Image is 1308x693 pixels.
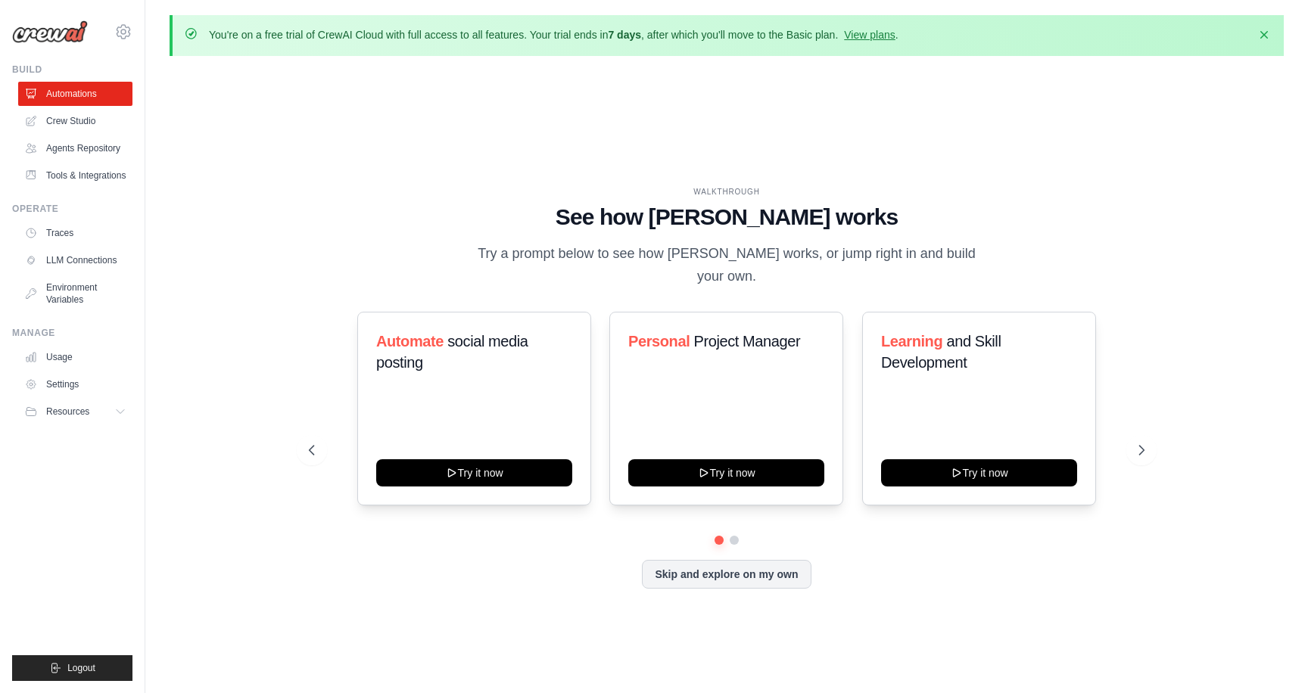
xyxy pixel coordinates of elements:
[376,333,444,350] span: Automate
[12,64,132,76] div: Build
[18,82,132,106] a: Automations
[12,20,88,43] img: Logo
[694,333,801,350] span: Project Manager
[12,327,132,339] div: Manage
[376,459,572,486] button: Try it now
[18,136,132,160] a: Agents Repository
[67,662,95,674] span: Logout
[18,109,132,133] a: Crew Studio
[209,27,898,42] p: You're on a free trial of CrewAI Cloud with full access to all features. Your trial ends in , aft...
[46,406,89,418] span: Resources
[12,203,132,215] div: Operate
[18,248,132,272] a: LLM Connections
[881,459,1077,486] button: Try it now
[881,333,1001,371] span: and Skill Development
[18,275,132,312] a: Environment Variables
[12,655,132,681] button: Logout
[844,29,895,41] a: View plans
[18,221,132,245] a: Traces
[18,399,132,424] button: Resources
[881,333,942,350] span: Learning
[309,204,1144,231] h1: See how [PERSON_NAME] works
[628,333,690,350] span: Personal
[628,459,824,486] button: Try it now
[608,29,641,41] strong: 7 days
[18,372,132,396] a: Settings
[376,333,528,371] span: social media posting
[472,243,981,287] p: Try a prompt below to see how [PERSON_NAME] works, or jump right in and build your own.
[309,186,1144,197] div: WALKTHROUGH
[18,345,132,369] a: Usage
[642,560,811,589] button: Skip and explore on my own
[18,163,132,188] a: Tools & Integrations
